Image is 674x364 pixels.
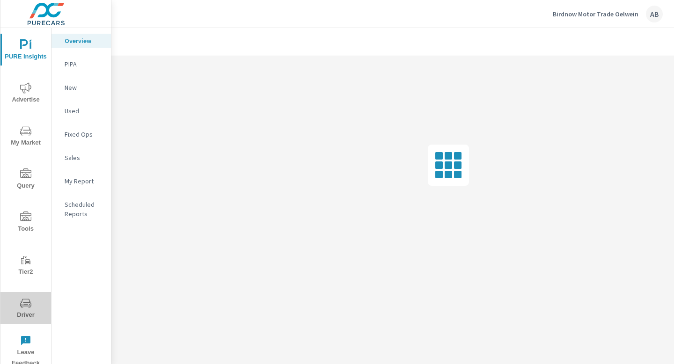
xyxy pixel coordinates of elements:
div: AB [646,6,663,22]
p: Fixed Ops [65,130,103,139]
span: Driver [3,298,48,320]
p: Overview [65,36,103,45]
p: Used [65,106,103,116]
span: Advertise [3,82,48,105]
div: PIPA [51,57,111,71]
p: PIPA [65,59,103,69]
div: Fixed Ops [51,127,111,141]
div: New [51,80,111,95]
span: My Market [3,125,48,148]
p: Sales [65,153,103,162]
p: Scheduled Reports [65,200,103,218]
p: New [65,83,103,92]
span: Query [3,168,48,191]
div: My Report [51,174,111,188]
span: Tier2 [3,255,48,277]
div: Scheduled Reports [51,197,111,221]
div: Overview [51,34,111,48]
div: Used [51,104,111,118]
span: PURE Insights [3,39,48,62]
p: My Report [65,176,103,186]
p: Birdnow Motor Trade Oelwein [553,10,638,18]
span: Tools [3,211,48,234]
div: Sales [51,151,111,165]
